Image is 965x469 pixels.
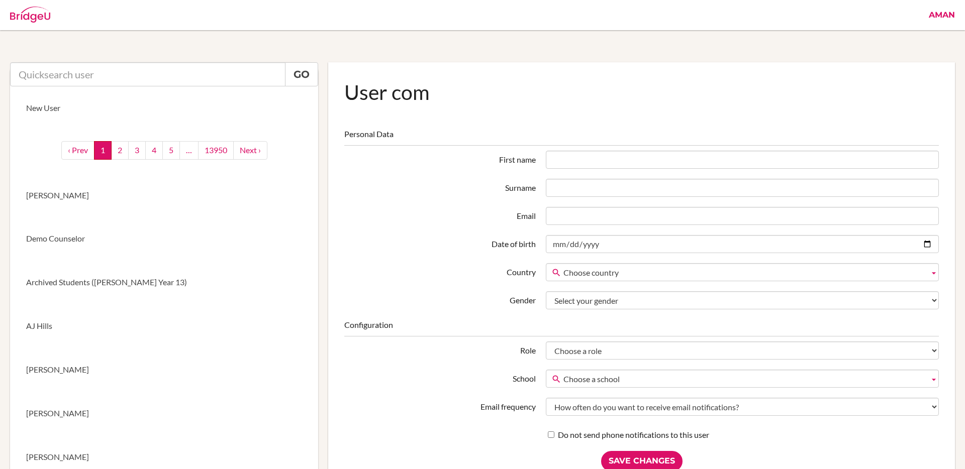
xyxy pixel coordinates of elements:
input: Do not send phone notifications to this user [548,431,554,438]
a: 4 [145,141,163,160]
a: 3 [128,141,146,160]
legend: Configuration [344,319,939,336]
img: Bridge-U [10,7,50,23]
a: AJ Hills [10,304,318,348]
span: Choose country [563,264,925,282]
span: Choose a school [563,370,925,388]
a: Demo Counselor [10,217,318,261]
a: 1 [94,141,112,160]
label: Date of birth [339,235,541,250]
a: ‹ Prev [61,141,94,160]
a: next [233,141,267,160]
a: 13950 [198,141,234,160]
a: [PERSON_NAME] [10,174,318,217]
a: 2 [111,141,129,160]
a: 5 [162,141,180,160]
a: Go [285,62,318,86]
label: School [339,370,541,385]
a: … [179,141,199,160]
a: [PERSON_NAME] [10,392,318,435]
legend: Personal Data [344,129,939,146]
label: First name [339,151,541,166]
label: Email frequency [339,398,541,413]
label: Gender [339,291,541,306]
label: Email [339,207,541,222]
a: New User [10,86,318,130]
label: Role [339,341,541,357]
h1: User com [344,78,939,106]
label: Surname [339,179,541,194]
a: [PERSON_NAME] [10,348,318,392]
label: Country [339,263,541,278]
a: Archived Students ([PERSON_NAME] Year 13) [10,261,318,304]
input: Quicksearch user [10,62,285,86]
label: Do not send phone notifications to this user [548,429,709,441]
